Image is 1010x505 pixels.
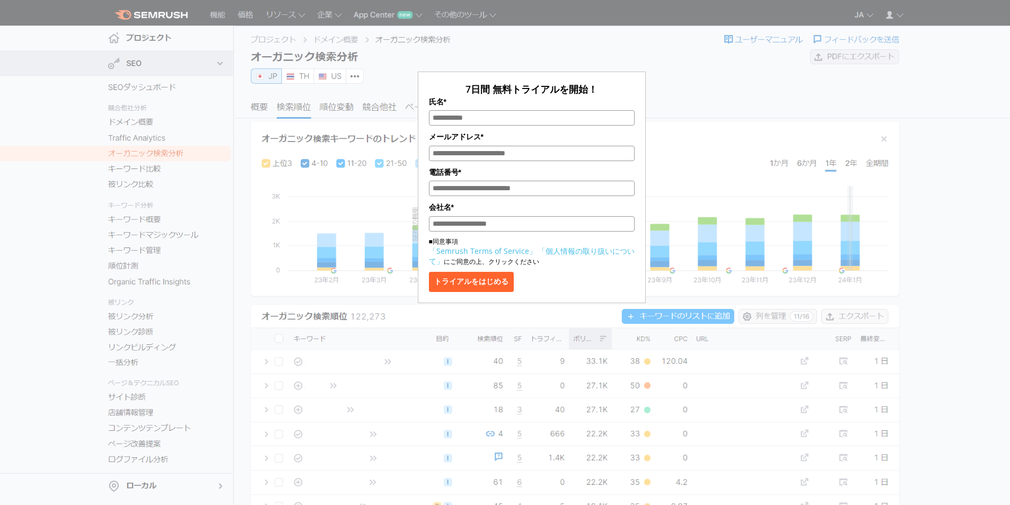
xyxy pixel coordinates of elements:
[429,272,514,292] button: トライアルをはじめる
[429,131,635,143] label: メールアドレス*
[429,246,537,256] a: 「Semrush Terms of Service」
[429,237,635,267] p: ■同意事項 にご同意の上、クリックください
[429,246,635,266] a: 「個人情報の取り扱いについて」
[466,83,598,95] span: 7日間 無料トライアルを開始！
[429,166,635,178] label: 電話番号*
